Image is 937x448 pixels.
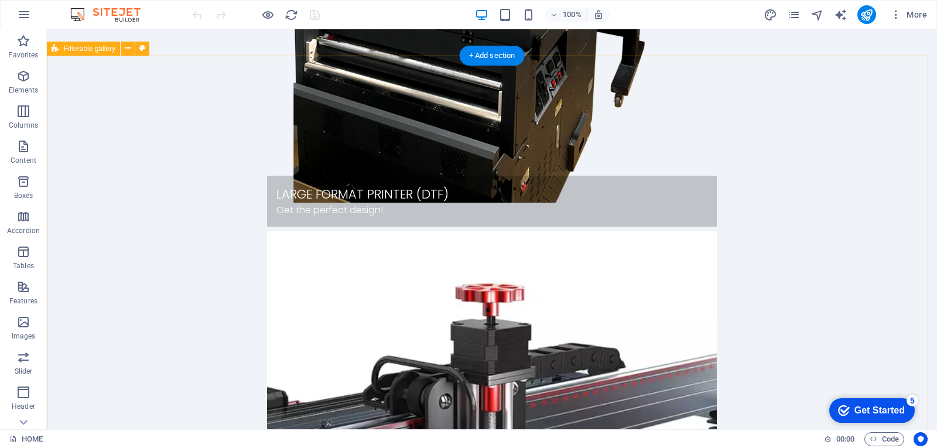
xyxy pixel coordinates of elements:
i: Navigator [811,8,824,22]
i: Reload page [285,8,298,22]
i: On resize automatically adjust zoom level to fit chosen device. [593,9,604,20]
i: Publish [860,8,873,22]
span: 00 00 [836,432,854,446]
div: 5 [87,2,98,14]
p: Features [9,296,37,306]
button: publish [857,5,876,24]
p: Accordion [7,226,40,235]
div: Get Started [35,13,85,23]
span: More [890,9,927,20]
div: + Add section [460,46,525,66]
button: reload [284,8,298,22]
button: text_generator [834,8,848,22]
i: Design (Ctrl+Alt+Y) [764,8,777,22]
span: Filterable gallery [64,45,115,52]
i: Pages (Ctrl+Alt+S) [787,8,801,22]
a: Click to cancel selection. Double-click to open Pages [9,432,43,446]
div: Get Started 5 items remaining, 0% complete [9,6,95,30]
img: Editor Logo [67,8,155,22]
button: More [885,5,932,24]
p: Images [12,331,36,341]
button: pages [787,8,801,22]
p: Columns [9,121,38,130]
button: 100% [545,8,587,22]
p: Boxes [14,191,33,200]
span: : [844,435,846,443]
p: Header [12,402,35,411]
button: Code [864,432,904,446]
h6: 100% [563,8,582,22]
p: Tables [13,261,34,271]
span: Code [870,432,899,446]
button: design [764,8,778,22]
p: Content [11,156,36,165]
p: Slider [15,367,33,376]
button: navigator [811,8,825,22]
i: AI Writer [834,8,847,22]
p: Elements [9,86,39,95]
button: Usercentrics [914,432,928,446]
p: Favorites [8,50,38,60]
